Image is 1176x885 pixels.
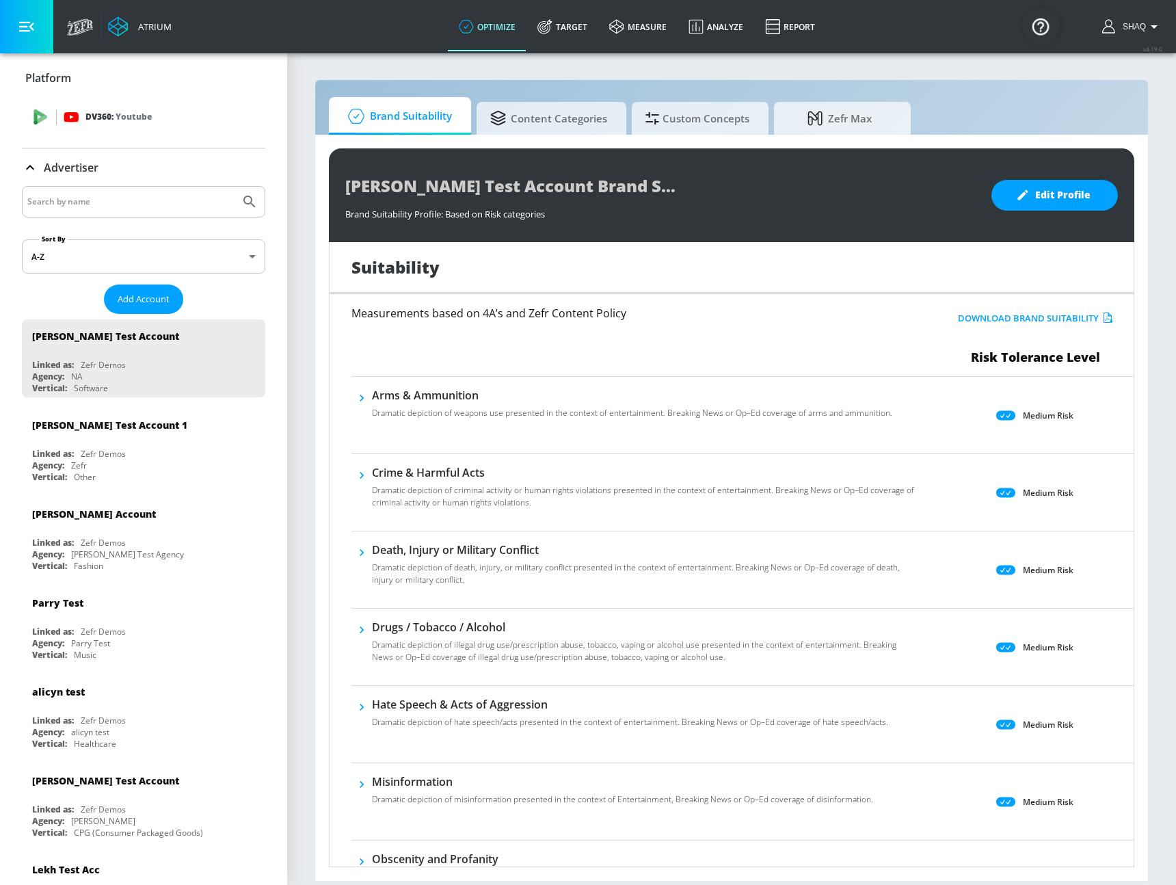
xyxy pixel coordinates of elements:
[22,586,265,664] div: Parry TestLinked as:Zefr DemosAgency:Parry TestVertical:Music
[22,675,265,753] div: alicyn testLinked as:Zefr DemosAgency:alicyn testVertical:Healthcare
[22,59,265,97] div: Platform
[1023,563,1073,577] p: Medium Risk
[32,448,74,460] div: Linked as:
[22,148,265,187] div: Advertiser
[25,70,71,85] p: Platform
[22,497,265,575] div: [PERSON_NAME] AccountLinked as:Zefr DemosAgency:[PERSON_NAME] Test AgencyVertical:Fashion
[74,382,108,394] div: Software
[678,2,754,51] a: Analyze
[372,716,888,728] p: Dramatic depiction of hate speech/acts presented in the context of entertainment. Breaking News o...
[345,201,978,220] div: Brand Suitability Profile: Based on Risk categories
[32,507,156,520] div: [PERSON_NAME] Account
[22,764,265,842] div: [PERSON_NAME] Test AccountLinked as:Zefr DemosAgency:[PERSON_NAME]Vertical:CPG (Consumer Packaged...
[32,815,64,827] div: Agency:
[372,774,873,814] div: MisinformationDramatic depiction of misinformation presented in the context of Entertainment, Bre...
[1143,45,1162,53] span: v 4.19.0
[32,649,67,661] div: Vertical:
[81,359,126,371] div: Zefr Demos
[32,685,85,698] div: alicyn test
[71,815,135,827] div: [PERSON_NAME]
[133,21,172,33] div: Atrium
[372,562,918,586] p: Dramatic depiction of death, injury, or military conflict presented in the context of entertainme...
[32,637,64,649] div: Agency:
[372,774,873,789] h6: Misinformation
[1023,640,1073,655] p: Medium Risk
[32,774,179,787] div: [PERSON_NAME] Test Account
[1023,486,1073,500] p: Medium Risk
[1023,408,1073,423] p: Medium Risk
[372,542,918,594] div: Death, Injury or Military ConflictDramatic depiction of death, injury, or military conflict prese...
[32,626,74,637] div: Linked as:
[372,697,888,737] div: Hate Speech & Acts of AggressionDramatic depiction of hate speech/acts presented in the context o...
[32,460,64,471] div: Agency:
[372,851,918,867] h6: Obscenity and Profanity
[645,102,749,135] span: Custom Concepts
[351,308,873,319] h6: Measurements based on 4A’s and Zefr Content Policy
[22,96,265,137] div: DV360: Youtube
[81,804,126,815] div: Zefr Demos
[526,2,598,51] a: Target
[74,471,96,483] div: Other
[32,827,67,838] div: Vertical:
[1117,22,1146,31] span: login as: shaquille.huang@zefr.com
[22,408,265,486] div: [PERSON_NAME] Test Account 1Linked as:Zefr DemosAgency:ZefrVertical:Other
[32,382,67,394] div: Vertical:
[71,460,87,471] div: Zefr
[32,596,83,609] div: Parry Test
[32,371,64,382] div: Agency:
[74,649,96,661] div: Music
[22,319,265,397] div: [PERSON_NAME] Test AccountLinked as:Zefr DemosAgency:NAVertical:Software
[71,726,109,738] div: alicyn test
[32,359,74,371] div: Linked as:
[372,388,892,427] div: Arms & AmmunitionDramatic depiction of weapons use presented in the context of entertainment. Bre...
[1023,795,1073,809] p: Medium Risk
[81,626,126,637] div: Zefr Demos
[116,109,152,124] p: Youtube
[372,639,918,663] p: Dramatic depiction of illegal drug use/prescription abuse, tobacco, vaping or alcohol use present...
[108,16,172,37] a: Atrium
[32,863,100,876] div: Lekh Test Acc
[74,560,103,572] div: Fashion
[448,2,526,51] a: optimize
[71,371,83,382] div: NA
[372,793,873,806] p: Dramatic depiction of misinformation presented in the context of Entertainment, Breaking News or ...
[22,239,265,274] div: A-Z
[372,388,892,403] h6: Arms & Ammunition
[81,715,126,726] div: Zefr Demos
[372,542,918,557] h6: Death, Injury or Military Conflict
[754,2,826,51] a: Report
[372,407,892,419] p: Dramatic depiction of weapons use presented in the context of entertainment. Breaking News or Op–...
[27,193,235,211] input: Search by name
[343,100,452,133] span: Brand Suitability
[1023,717,1073,732] p: Medium Risk
[372,620,918,635] h6: Drugs / Tobacco / Alcohol
[85,109,152,124] p: DV360:
[32,560,67,572] div: Vertical:
[1102,18,1162,35] button: Shaq
[32,537,74,549] div: Linked as:
[991,180,1118,211] button: Edit Profile
[372,465,918,517] div: Crime & Harmful ActsDramatic depiction of criminal activity or human rights violations presented ...
[32,471,67,483] div: Vertical:
[74,827,203,838] div: CPG (Consumer Packaged Goods)
[954,308,1117,329] button: Download Brand Suitability
[372,484,918,509] p: Dramatic depiction of criminal activity or human rights violations presented in the context of en...
[71,549,184,560] div: [PERSON_NAME] Test Agency
[351,256,440,278] h1: Suitability
[39,235,68,243] label: Sort By
[32,715,74,726] div: Linked as:
[372,465,918,480] h6: Crime & Harmful Acts
[32,804,74,815] div: Linked as:
[32,549,64,560] div: Agency:
[598,2,678,51] a: measure
[1021,7,1060,45] button: Open Resource Center
[32,330,179,343] div: [PERSON_NAME] Test Account
[32,726,64,738] div: Agency:
[32,419,187,432] div: [PERSON_NAME] Test Account 1
[788,102,892,135] span: Zefr Max
[118,291,170,307] span: Add Account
